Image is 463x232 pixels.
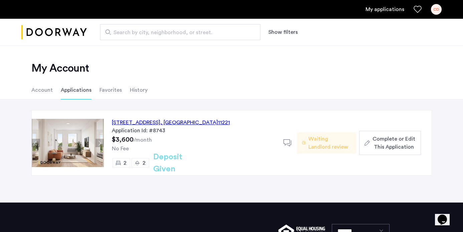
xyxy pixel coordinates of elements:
iframe: chat widget [435,205,456,225]
li: History [130,81,148,99]
h2: My Account [31,62,432,75]
div: CD [431,4,442,15]
h2: Deposit Given [153,151,206,175]
div: Application Id: #8743 [112,127,275,135]
span: Complete or Edit This Application [373,135,415,151]
span: Search by city, neighborhood, or street. [113,28,242,36]
span: 2 [143,160,146,166]
span: Waiting Landlord review [308,135,351,151]
a: My application [366,5,404,13]
img: logo [21,20,87,45]
li: Favorites [99,81,122,99]
span: No Fee [112,146,129,151]
button: Show or hide filters [268,28,298,36]
a: Cazamio logo [21,20,87,45]
img: Apartment photo [32,119,104,167]
span: , [GEOGRAPHIC_DATA] [160,120,218,125]
div: [STREET_ADDRESS] 11221 [112,119,230,127]
span: $3,600 [112,136,134,143]
sub: /month [134,137,152,143]
li: Applications [61,81,91,99]
input: Apartment Search [100,24,260,40]
li: Account [31,81,53,99]
button: button [359,131,421,155]
span: 2 [124,160,127,166]
a: Favorites [414,5,422,13]
button: Previous apartment [32,139,40,147]
button: Next apartment [95,139,104,147]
